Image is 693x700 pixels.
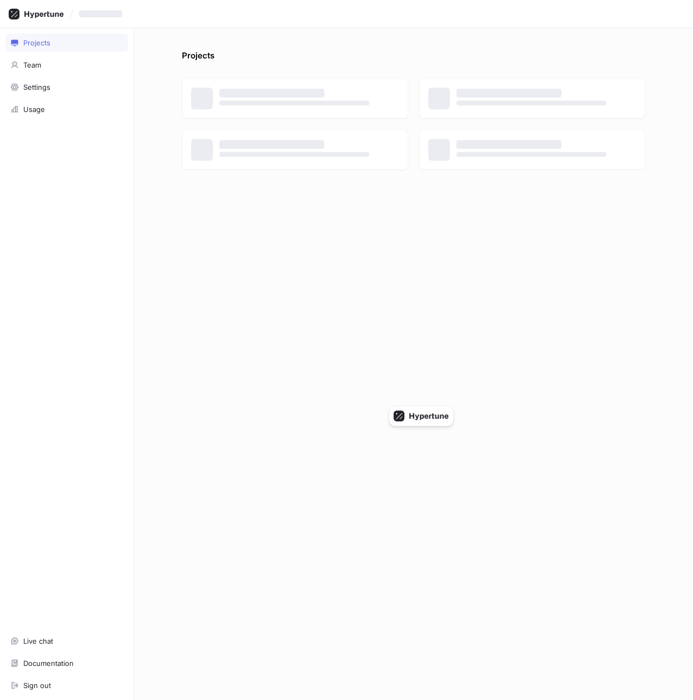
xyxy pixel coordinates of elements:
[5,56,128,74] a: Team
[23,61,41,69] div: Team
[219,101,369,105] span: ‌
[23,637,53,645] div: Live chat
[5,654,128,672] a: Documentation
[456,101,606,105] span: ‌
[219,152,369,157] span: ‌
[79,10,122,17] span: ‌
[456,152,606,157] span: ‌
[23,659,74,668] div: Documentation
[5,78,128,96] a: Settings
[23,83,50,91] div: Settings
[5,34,128,52] a: Projects
[182,50,214,67] p: Projects
[219,89,324,97] span: ‌
[75,5,131,23] button: ‌
[23,105,45,114] div: Usage
[456,140,561,149] span: ‌
[5,100,128,118] a: Usage
[23,681,51,690] div: Sign out
[23,38,50,47] div: Projects
[219,140,324,149] span: ‌
[456,89,561,97] span: ‌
